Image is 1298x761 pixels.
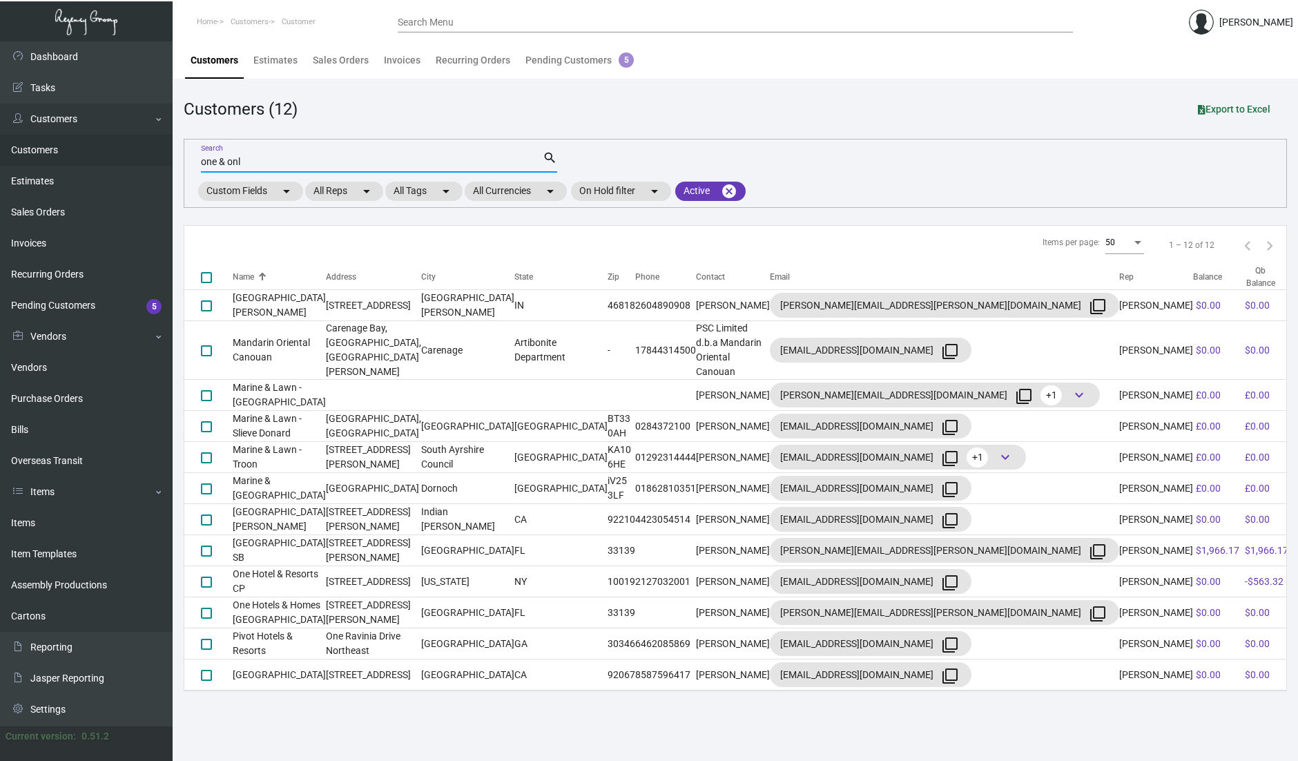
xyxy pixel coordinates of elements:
[384,53,420,68] div: Invoices
[942,512,958,529] mat-icon: filter_none
[696,380,770,411] td: [PERSON_NAME]
[780,508,961,530] div: [EMAIL_ADDRESS][DOMAIN_NAME]
[1245,264,1276,289] div: Qb Balance
[635,290,696,321] td: 2604890908
[421,271,436,283] div: City
[635,271,696,283] div: Phone
[696,271,725,283] div: Contact
[233,411,326,442] td: Marine & Lawn - Slieve Donard
[514,566,608,597] td: NY
[608,597,635,628] td: 33139
[326,411,421,442] td: [GEOGRAPHIC_DATA], [GEOGRAPHIC_DATA]
[1089,298,1106,315] mat-icon: filter_none
[326,504,421,535] td: [STREET_ADDRESS][PERSON_NAME]
[608,659,635,691] td: 92067
[6,729,76,744] div: Current version:
[696,321,770,380] td: PSC Limited d.b.a Mandarin Oriental Canouan
[942,575,958,591] mat-icon: filter_none
[696,290,770,321] td: [PERSON_NAME]
[421,442,514,473] td: South Ayrshire Council
[1196,669,1221,680] span: $0.00
[1242,597,1291,628] td: $0.00
[1242,411,1291,442] td: £0.00
[721,183,737,200] mat-icon: cancel
[1119,290,1193,321] td: [PERSON_NAME]
[1119,271,1134,283] div: Rep
[1242,628,1291,659] td: $0.00
[514,411,608,442] td: [GEOGRAPHIC_DATA]
[1105,238,1115,247] span: 50
[191,53,238,68] div: Customers
[967,447,988,468] span: +1
[514,321,608,380] td: Artibonite Department
[696,473,770,504] td: [PERSON_NAME]
[233,566,326,597] td: One Hotel & Resorts CP
[696,271,770,283] div: Contact
[942,450,958,467] mat-icon: filter_none
[1196,452,1221,463] span: £0.00
[635,271,659,283] div: Phone
[608,271,619,283] div: Zip
[608,411,635,442] td: BT33 0AH
[780,339,961,361] div: [EMAIL_ADDRESS][DOMAIN_NAME]
[514,271,533,283] div: State
[1193,271,1242,283] div: Balance
[1193,271,1222,283] div: Balance
[421,659,514,691] td: [GEOGRAPHIC_DATA]
[514,504,608,535] td: CA
[1196,638,1221,649] span: $0.00
[635,504,696,535] td: 4423054514
[514,628,608,659] td: GA
[1196,389,1221,401] span: £0.00
[571,182,671,201] mat-chip: On Hold filter
[326,271,421,283] div: Address
[514,659,608,691] td: CA
[608,504,635,535] td: 92210
[635,473,696,504] td: 01862810351
[514,597,608,628] td: FL
[465,182,567,201] mat-chip: All Currencies
[421,535,514,566] td: [GEOGRAPHIC_DATA]
[1119,597,1193,628] td: [PERSON_NAME]
[1119,473,1193,504] td: [PERSON_NAME]
[608,290,635,321] td: 46818
[421,473,514,504] td: Dornoch
[1196,607,1221,618] span: $0.00
[326,290,421,321] td: [STREET_ADDRESS]
[1196,483,1221,494] span: £0.00
[696,442,770,473] td: [PERSON_NAME]
[1237,234,1259,256] button: Previous page
[1119,535,1193,566] td: [PERSON_NAME]
[608,535,635,566] td: 33139
[780,539,1109,561] div: [PERSON_NAME][EMAIL_ADDRESS][PERSON_NAME][DOMAIN_NAME]
[780,415,961,437] div: [EMAIL_ADDRESS][DOMAIN_NAME]
[635,321,696,380] td: 17844314500
[421,321,514,380] td: Carenage
[646,183,663,200] mat-icon: arrow_drop_down
[278,183,295,200] mat-icon: arrow_drop_down
[253,53,298,68] div: Estimates
[608,442,635,473] td: KA10 6HE
[1119,566,1193,597] td: [PERSON_NAME]
[1089,543,1106,560] mat-icon: filter_none
[233,659,326,691] td: [GEOGRAPHIC_DATA]
[635,659,696,691] td: 8587596417
[780,477,961,499] div: [EMAIL_ADDRESS][DOMAIN_NAME]
[770,264,1119,290] th: Email
[421,628,514,659] td: [GEOGRAPHIC_DATA]
[233,271,326,283] div: Name
[233,290,326,321] td: [GEOGRAPHIC_DATA][PERSON_NAME]
[1242,290,1291,321] td: $0.00
[1196,345,1221,356] span: $0.00
[1105,238,1144,248] mat-select: Items per page:
[1242,321,1291,380] td: $0.00
[608,566,635,597] td: 10019
[635,411,696,442] td: 0284372100
[1119,442,1193,473] td: [PERSON_NAME]
[233,628,326,659] td: Pivot Hotels & Resorts
[1016,388,1032,405] mat-icon: filter_none
[1219,15,1293,30] div: [PERSON_NAME]
[514,442,608,473] td: [GEOGRAPHIC_DATA]
[780,664,961,686] div: [EMAIL_ADDRESS][DOMAIN_NAME]
[1189,10,1214,35] img: admin@bootstrapmaster.com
